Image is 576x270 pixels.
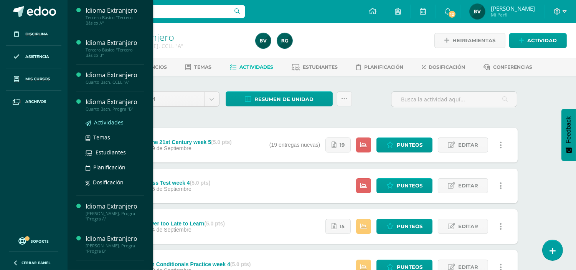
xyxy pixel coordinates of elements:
div: Cuarto Bach. Progra "B" [86,106,144,112]
div: Idioma Extranjero [86,234,144,243]
a: Resumen de unidad [226,91,333,106]
a: Dosificación [86,178,144,187]
a: Idioma ExtranjeroCuarto Bach. CCLL "A" [86,71,144,85]
span: 15 [340,219,345,234]
img: fbf07539d2209bdb7d77cb73bbc859fa.png [256,33,271,48]
span: Feedback [565,116,572,143]
span: Punteos [397,219,423,234]
div: Idioma Extranjero [86,202,144,211]
a: Asistencia [6,46,61,68]
span: Disciplina [25,31,48,37]
div: Tercero Básico "Tercero Básico A" [86,15,144,26]
a: Idioma ExtranjeroCuarto Bach. Progra "B" [86,98,144,112]
div: [PERSON_NAME]. Progra "Progra A" [86,211,144,222]
a: Estudiantes [86,148,144,157]
span: Cerrar panel [21,260,51,265]
a: Punteos [376,219,432,234]
span: Estudiantes [96,149,126,156]
a: Actividades [230,61,273,73]
span: Editar [458,179,478,193]
a: Idioma ExtranjeroTercero Básico "Tercero Básico B" [86,38,144,58]
div: Tercero Básico "Tercero Básico B" [86,47,144,58]
strong: (5.0 pts) [190,180,211,186]
div: Cuarto Bach. CCLL "A" [86,80,144,85]
a: Temas [86,133,144,142]
strong: (5.0 pts) [230,261,251,267]
span: Soporte [31,239,49,244]
span: Mis cursos [25,76,50,82]
span: Unidad 4 [132,92,199,106]
a: Estudiantes [292,61,338,73]
span: Temas [93,134,110,141]
span: Dosificación [429,64,465,70]
span: Resumen de unidad [254,92,314,106]
input: Busca la actividad aquí... [391,92,517,107]
div: [PERSON_NAME]. Progra "Progra B" [86,243,144,254]
div: Idioma Extranjero [86,38,144,47]
span: Mi Perfil [491,12,535,18]
button: Feedback - Mostrar encuesta [561,109,576,161]
span: Punteos [397,138,423,152]
a: 19 [325,137,351,152]
a: Archivos [6,91,61,113]
a: Punteos [376,137,432,152]
img: e044b199acd34bf570a575bac584e1d1.png [277,33,292,48]
span: Conferencias [493,64,532,70]
a: Actividad [509,33,567,48]
span: Editar [458,138,478,152]
a: Actividades [86,118,144,127]
span: 09 de Septiembre [149,145,191,151]
span: 12 [448,10,456,18]
span: Actividades [239,64,273,70]
div: English Conditionals Practice week 4 [135,261,251,267]
span: Herramientas [452,33,495,48]
span: Asistencia [25,54,49,60]
img: fbf07539d2209bdb7d77cb73bbc859fa.png [470,4,485,19]
a: Mis cursos [6,68,61,91]
a: Planificación [356,61,403,73]
span: Anuncios [140,64,167,70]
a: Soporte [9,235,58,246]
a: Unidad 4 [127,92,219,106]
span: Planificación [364,64,403,70]
div: Idioma Extranjero [86,71,144,80]
span: Temas [194,64,211,70]
a: 15 [325,219,351,234]
span: Punteos [397,179,423,193]
div: Idioma Extranjero [86,6,144,15]
a: Idioma ExtranjeroTercero Básico "Tercero Básico A" [86,6,144,26]
a: Planificación [86,163,144,172]
span: Estudiantes [303,64,338,70]
span: Actividad [527,33,557,48]
a: Dosificación [422,61,465,73]
span: [PERSON_NAME] [491,5,535,12]
a: Punteos [376,178,432,193]
a: Idioma Extranjero[PERSON_NAME]. Progra "Progra A" [86,202,144,222]
span: Archivos [25,99,46,105]
span: Dosificación [93,179,124,186]
div: Cuarto Bach. CCLL 'A' [97,42,246,50]
span: 04 de Septiembre [149,227,191,233]
a: Idioma Extranjero[PERSON_NAME]. Progra "Progra B" [86,234,144,254]
div: Idioma Extranjero [86,98,144,106]
span: 05 de Septiembre [149,186,191,192]
a: Conferencias [484,61,532,73]
input: Busca un usuario... [73,5,245,18]
span: Actividades [94,119,124,126]
strong: (5.0 pts) [211,139,232,145]
strong: (5.0 pts) [204,220,225,227]
a: Herramientas [434,33,505,48]
span: 19 [340,138,345,152]
div: It's Never too Late to Learn [135,220,225,227]
h1: Idioma Extranjero [97,31,246,42]
a: Temas [185,61,211,73]
span: Planificación [93,164,125,171]
span: Editar [458,219,478,234]
div: TV in the 21st Century week 5 [135,139,231,145]
div: Progress Test week 4 [135,180,210,186]
a: Disciplina [6,23,61,46]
